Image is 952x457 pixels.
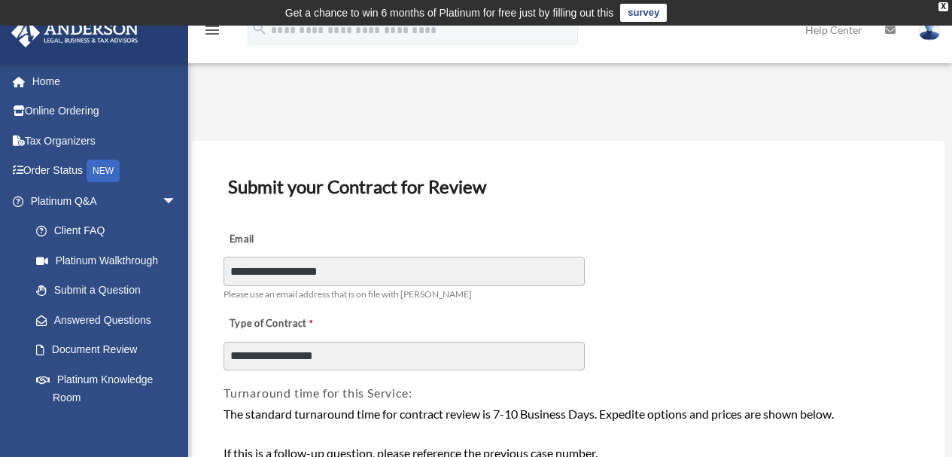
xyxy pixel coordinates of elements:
a: Tax Organizers [11,126,199,156]
span: Please use an email address that is on file with [PERSON_NAME] [224,288,472,300]
div: close [938,2,948,11]
a: Answered Questions [21,305,199,335]
img: User Pic [918,19,941,41]
i: menu [203,21,221,39]
a: survey [620,4,667,22]
label: Email [224,229,374,250]
a: Platinum Knowledge Room [21,364,199,413]
h3: Submit your Contract for Review [222,171,914,203]
a: Home [11,66,199,96]
span: arrow_drop_down [162,186,192,217]
div: NEW [87,160,120,182]
a: Submit a Question [21,276,199,306]
div: Get a chance to win 6 months of Platinum for free just by filling out this [285,4,614,22]
i: search [251,20,268,37]
a: Client FAQ [21,216,199,246]
a: Online Ordering [11,96,199,126]
a: menu [203,26,221,39]
a: Platinum Walkthrough [21,245,199,276]
a: Document Review [21,335,192,365]
span: Turnaround time for this Service: [224,385,412,400]
label: Type of Contract [224,313,374,334]
img: Anderson Advisors Platinum Portal [7,18,143,47]
a: Platinum Q&Aarrow_drop_down [11,186,199,216]
a: Order StatusNEW [11,156,199,187]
